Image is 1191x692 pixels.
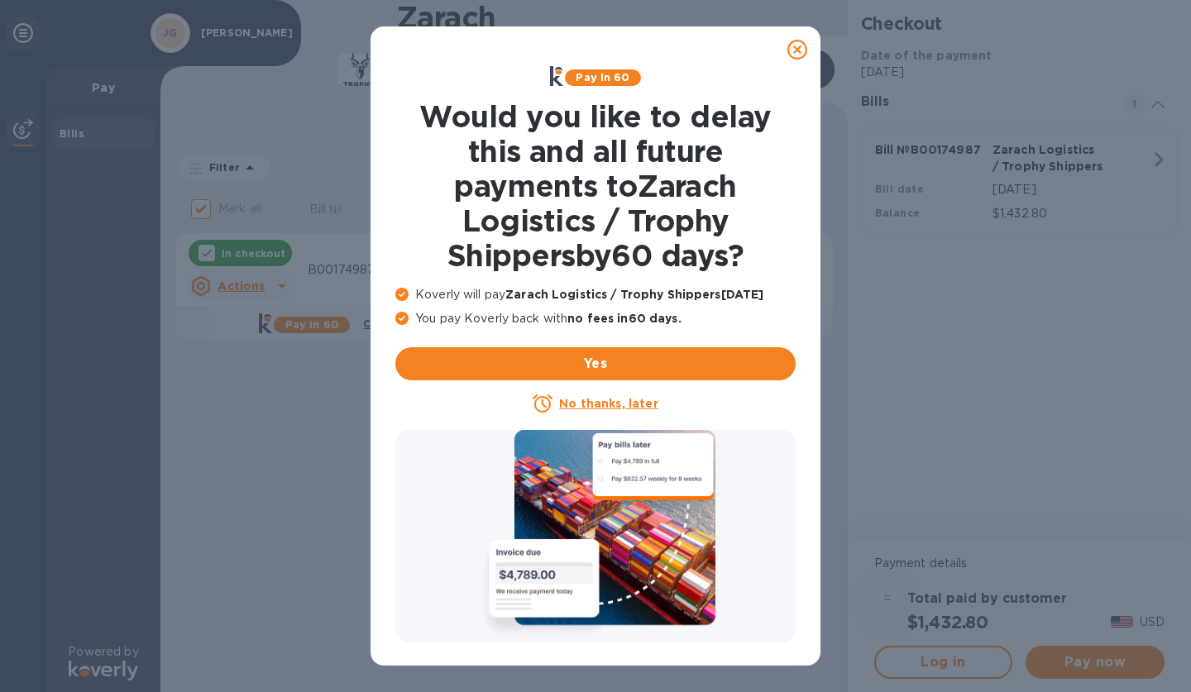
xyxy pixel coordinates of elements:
p: Koverly will pay [395,286,796,303]
b: Pay in 60 [576,71,629,84]
h1: Would you like to delay this and all future payments to Zarach Logistics / Trophy Shippers by 60 ... [395,99,796,273]
span: Yes [409,354,782,374]
p: You pay Koverly back with [395,310,796,327]
u: No thanks, later [559,397,658,410]
b: Zarach Logistics / Trophy Shippers [DATE] [505,288,763,301]
b: no fees in 60 days . [567,312,681,325]
button: Yes [395,347,796,380]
